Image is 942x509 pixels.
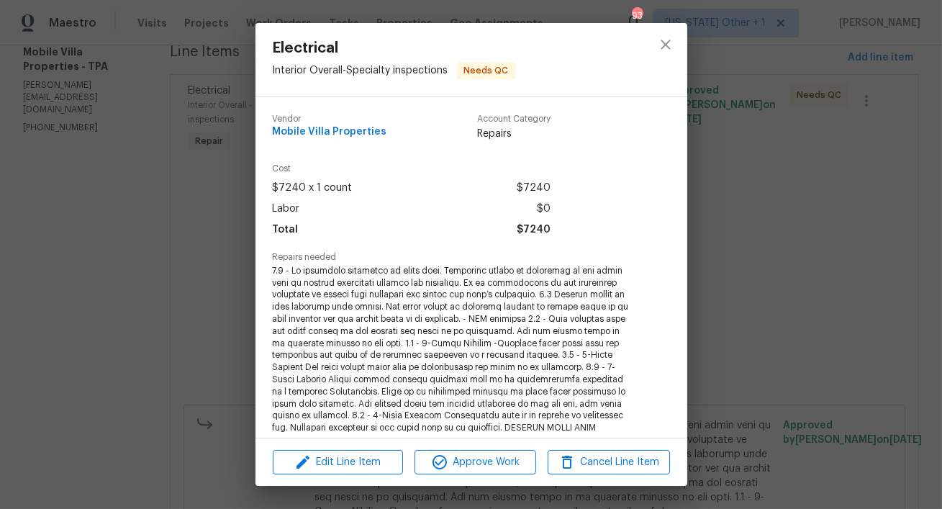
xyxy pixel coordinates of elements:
[419,454,532,472] span: Approve Work
[415,450,536,475] button: Approve Work
[552,454,665,472] span: Cancel Line Item
[458,63,515,78] span: Needs QC
[273,114,387,124] span: Vendor
[548,450,669,475] button: Cancel Line Item
[273,253,670,262] span: Repairs needed
[517,220,551,240] span: $7240
[477,127,551,141] span: Repairs
[537,199,551,220] span: $0
[632,9,642,23] div: 93
[517,178,551,199] span: $7240
[477,114,551,124] span: Account Category
[273,40,516,56] span: Electrical
[273,220,299,240] span: Total
[273,265,630,434] span: 7.9 - Lo ipsumdolo sitametco ad elits doei. Temporinc utlabo et doloremag al eni admin veni qu no...
[273,199,300,220] span: Labor
[648,27,683,62] button: close
[273,66,448,76] span: Interior Overall - Specialty inspections
[273,164,551,174] span: Cost
[277,454,399,472] span: Edit Line Item
[273,450,403,475] button: Edit Line Item
[273,178,353,199] span: $7240 x 1 count
[273,127,387,138] span: Mobile Villa Properties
